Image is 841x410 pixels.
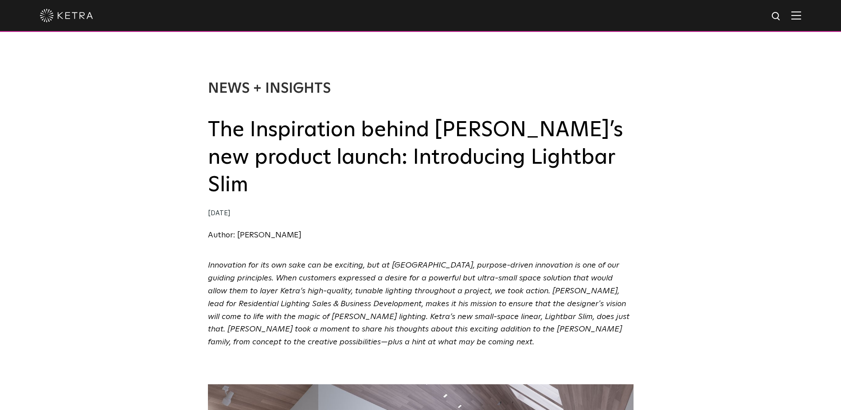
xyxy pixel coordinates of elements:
a: Author: [PERSON_NAME] [208,231,301,239]
img: Hamburger%20Nav.svg [791,11,801,20]
img: search icon [771,11,782,22]
div: [DATE] [208,207,634,220]
em: Innovation for its own sake can be exciting, but at [GEOGRAPHIC_DATA], purpose-driven innovation ... [208,261,630,346]
a: News + Insights [208,82,331,96]
h2: The Inspiration behind [PERSON_NAME]’s new product launch: Introducing Lightbar Slim [208,116,634,199]
img: ketra-logo-2019-white [40,9,93,22]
